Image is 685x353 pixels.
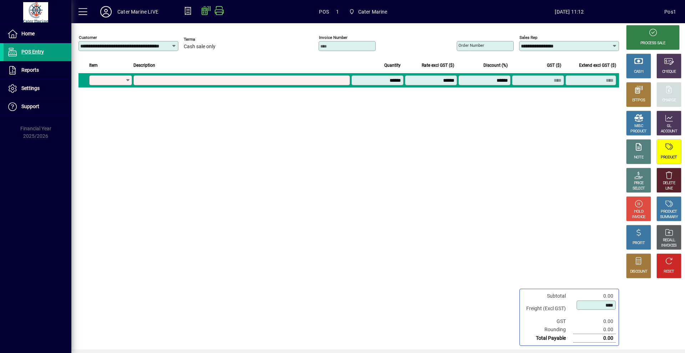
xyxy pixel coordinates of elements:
div: LINE [665,186,673,191]
span: Extend excl GST ($) [579,61,616,69]
span: Description [133,61,155,69]
div: Cater Marine LIVE [117,6,158,17]
span: Home [21,31,35,36]
span: 1 [336,6,339,17]
mat-label: Sales rep [519,35,537,40]
td: GST [523,317,573,326]
td: 0.00 [573,292,616,300]
span: Discount (%) [483,61,508,69]
span: Terms [184,37,227,42]
span: Rate excl GST ($) [422,61,454,69]
span: POS [319,6,329,17]
div: RECALL [663,238,675,243]
span: Cater Marine [346,5,390,18]
div: SELECT [633,186,645,191]
div: ACCOUNT [661,129,677,134]
div: CASH [634,69,643,75]
td: Freight (Excl GST) [523,300,573,317]
mat-label: Order number [458,43,484,48]
div: PROFIT [633,241,645,246]
td: Rounding [523,326,573,334]
span: POS Entry [21,49,44,55]
div: EFTPOS [632,98,645,103]
span: Cash sale only [184,44,215,50]
div: CHEQUE [662,69,676,75]
span: Cater Marine [358,6,387,17]
span: Item [89,61,98,69]
mat-label: Invoice number [319,35,347,40]
td: Total Payable [523,334,573,343]
div: MISC [634,123,643,129]
td: 0.00 [573,334,616,343]
td: 0.00 [573,317,616,326]
div: PRODUCT [661,155,677,160]
div: CHARGE [662,98,676,103]
div: PRICE [634,181,644,186]
span: Reports [21,67,39,73]
a: Settings [4,80,71,97]
div: HOLD [634,209,643,215]
div: GL [667,123,671,129]
div: SUMMARY [660,215,678,220]
mat-label: Customer [79,35,97,40]
a: Support [4,98,71,116]
div: INVOICES [661,243,676,248]
a: Reports [4,61,71,79]
div: DELETE [663,181,675,186]
a: Home [4,25,71,43]
div: PRODUCT [661,209,677,215]
td: Subtotal [523,292,573,300]
div: PRODUCT [630,129,646,134]
span: [DATE] 11:12 [475,6,665,17]
button: Profile [95,5,117,18]
span: GST ($) [547,61,561,69]
span: Quantity [384,61,401,69]
div: PROCESS SALE [640,41,665,46]
div: INVOICE [632,215,645,220]
span: Support [21,104,39,109]
td: 0.00 [573,326,616,334]
span: Settings [21,85,40,91]
div: RESET [664,269,674,274]
div: Pos1 [664,6,676,17]
div: NOTE [634,155,643,160]
div: DISCOUNT [630,269,647,274]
